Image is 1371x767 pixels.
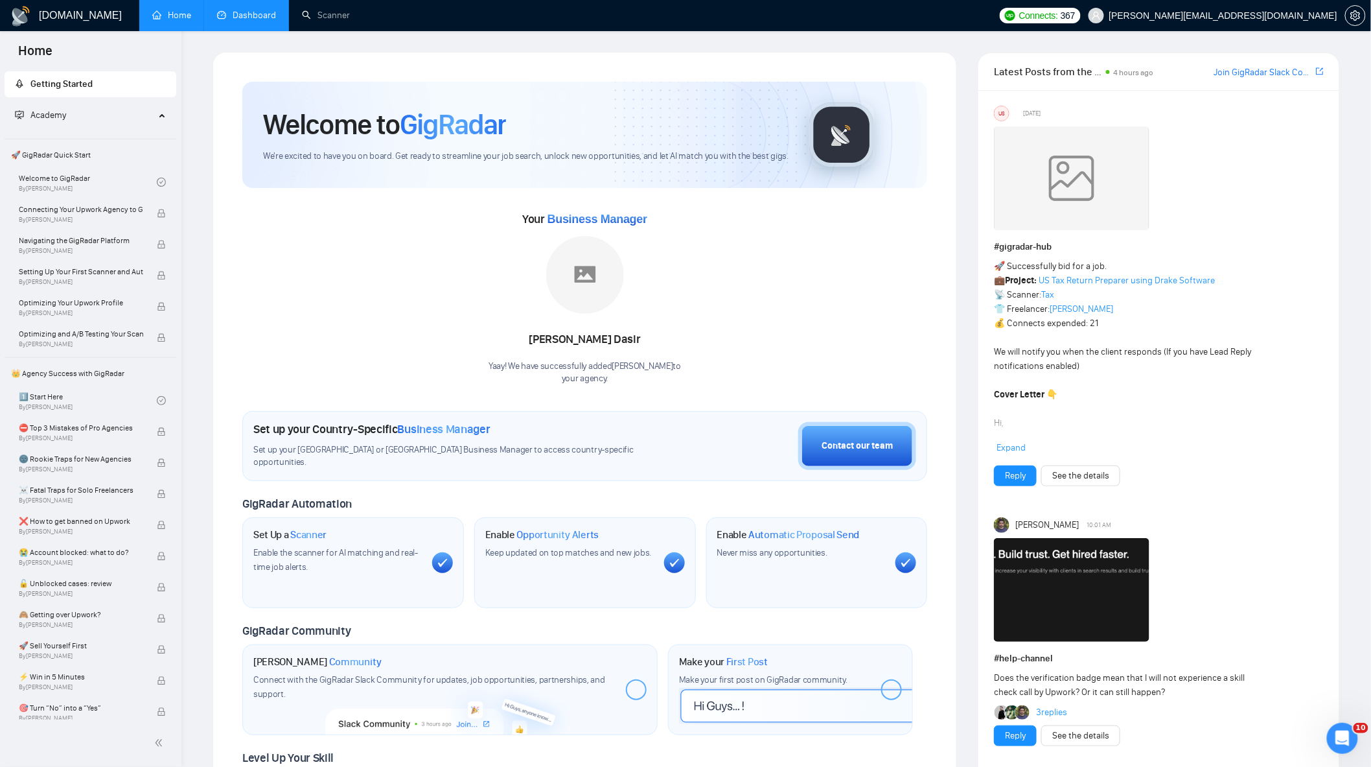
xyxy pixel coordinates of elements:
span: Latest Posts from the GigRadar Community [994,64,1102,80]
span: Navigating the GigRadar Platform [19,234,143,247]
span: lock [157,552,166,561]
span: lock [157,676,166,685]
div: Does the verification badge mean that I will not experience a skill check call by Upwork? Or it c... [994,671,1258,700]
h1: Set Up a [253,528,327,541]
span: By [PERSON_NAME] [19,340,143,348]
span: 🎯 Turn “No” into a “Yes” [19,702,143,714]
h1: Make your [679,655,768,668]
span: Keep updated on top matches and new jobs. [485,547,652,558]
img: Toby Fox-Mason [994,517,1009,533]
a: Join GigRadar Slack Community [1214,65,1313,80]
img: Dima [995,705,1009,720]
span: Optimizing Your Upwork Profile [19,296,143,309]
a: setting [1345,10,1366,21]
img: upwork-logo.png [1005,10,1015,21]
span: Expand [997,442,1026,453]
span: By [PERSON_NAME] [19,497,143,504]
span: Automatic Proposal Send [748,528,859,541]
span: By [PERSON_NAME] [19,528,143,536]
li: Getting Started [5,71,176,97]
span: [DATE] [1024,108,1041,119]
button: Reply [994,726,1037,746]
span: lock [157,521,166,530]
span: Getting Started [30,78,93,89]
a: homeHome [152,10,191,21]
span: Make your first post on GigRadar community. [679,674,847,685]
span: Setting Up Your First Scanner and Auto-Bidder [19,265,143,278]
span: 4 hours ago [1114,68,1154,77]
span: lock [157,209,166,218]
span: 👑 Agency Success with GigRadar [6,360,175,386]
span: lock [157,458,166,467]
span: lock [157,614,166,623]
span: lock [157,302,166,311]
span: lock [157,240,166,249]
span: 🔓 Unblocked cases: review [19,577,143,590]
button: Reply [994,466,1037,486]
span: Connecting Your Upwork Agency to GigRadar [19,203,143,216]
span: Business Manager [547,213,647,226]
a: Welcome to GigRadarBy[PERSON_NAME] [19,168,157,196]
span: export [1316,66,1324,77]
span: [PERSON_NAME] [1015,518,1079,532]
span: Opportunity Alerts [517,528,599,541]
span: 😭 Account blocked: what to do? [19,546,143,559]
span: By [PERSON_NAME] [19,683,143,691]
span: Scanner [290,528,327,541]
span: double-left [154,737,167,749]
span: By [PERSON_NAME] [19,559,143,567]
span: We're excited to have you on board. Get ready to streamline your job search, unlock new opportuni... [263,150,789,163]
img: logo [10,6,31,27]
div: Contact our team [822,439,893,453]
button: setting [1345,5,1366,26]
span: 10 [1354,723,1368,733]
strong: Project: [1005,275,1037,286]
img: slackcommunity-bg.png [326,675,574,735]
span: GigRadar [400,107,506,142]
a: Reply [1005,469,1026,483]
span: By [PERSON_NAME] [19,590,143,598]
span: First Post [726,655,768,668]
a: 1️⃣ Start HereBy[PERSON_NAME] [19,386,157,415]
h1: Enable [485,528,599,541]
span: By [PERSON_NAME] [19,652,143,660]
span: 10:01 AM [1087,519,1112,531]
span: rocket [15,79,24,88]
p: your agency . [489,373,681,385]
span: Home [8,41,63,69]
a: 3replies [1036,706,1067,719]
span: GigRadar Automation [242,497,352,511]
span: Connects: [1019,8,1058,23]
a: US Tax Return Preparer using Drake Software [1039,275,1215,286]
span: Set up your [GEOGRAPHIC_DATA] or [GEOGRAPHIC_DATA] Business Manager to access country-specific op... [253,444,651,469]
span: ❌ How to get banned on Upwork [19,515,143,528]
h1: Enable [717,528,860,541]
a: Tax [1041,289,1054,300]
span: 🚀 Sell Yourself First [19,639,143,652]
span: 🚀 GigRadar Quick Start [6,142,175,168]
button: See the details [1041,466,1120,486]
span: Never miss any opportunities. [717,547,827,558]
span: By [PERSON_NAME] [19,714,143,722]
span: lock [157,271,166,280]
span: lock [157,645,166,654]
h1: # gigradar-hub [994,240,1324,254]
span: ☠️ Fatal Traps for Solo Freelancers [19,484,143,497]
span: By [PERSON_NAME] [19,621,143,629]
a: See the details [1052,469,1109,483]
a: Reply [1005,729,1026,743]
h1: # help-channel [994,652,1324,666]
span: ⚡ Win in 5 Minutes [19,670,143,683]
a: See the details [1052,729,1109,743]
img: F09EZLHMK8X-Screenshot%202025-09-16%20at%205.00.41%E2%80%AFpm.png [994,538,1149,642]
span: By [PERSON_NAME] [19,278,143,286]
span: Academy [30,110,66,121]
img: gigradar-logo.png [809,102,874,167]
img: placeholder.png [546,236,624,314]
span: ⛔ Top 3 Mistakes of Pro Agencies [19,421,143,434]
span: 367 [1061,8,1075,23]
span: user [1092,11,1101,20]
a: dashboardDashboard [217,10,276,21]
h1: Welcome to [263,107,506,142]
span: setting [1346,10,1365,21]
